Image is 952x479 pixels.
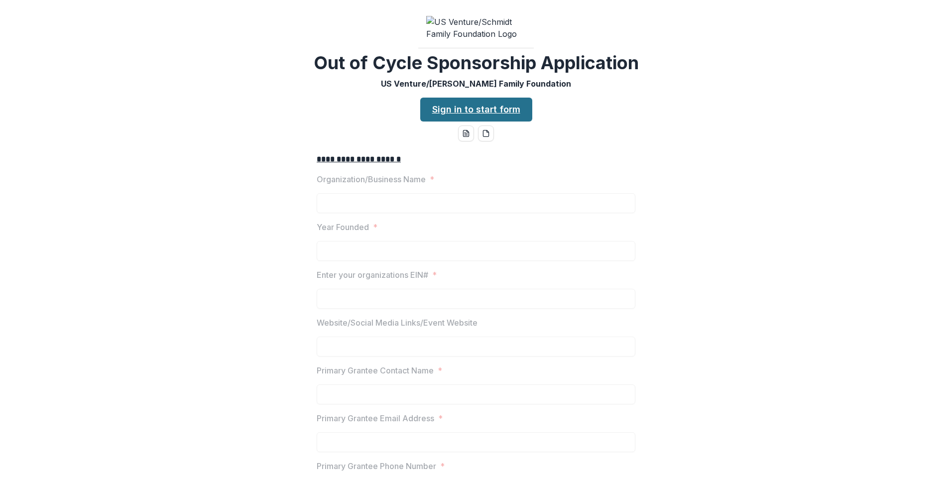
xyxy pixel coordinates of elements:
[314,52,639,74] h2: Out of Cycle Sponsorship Application
[420,98,532,121] a: Sign in to start form
[317,317,477,329] p: Website/Social Media Links/Event Website
[426,16,526,40] img: US Venture/Schmidt Family Foundation Logo
[458,125,474,141] button: word-download
[317,173,426,185] p: Organization/Business Name
[478,125,494,141] button: pdf-download
[317,364,434,376] p: Primary Grantee Contact Name
[317,221,369,233] p: Year Founded
[317,460,436,472] p: Primary Grantee Phone Number
[317,412,434,424] p: Primary Grantee Email Address
[317,269,428,281] p: Enter your organizations EIN#
[381,78,571,90] p: US Venture/[PERSON_NAME] Family Foundation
